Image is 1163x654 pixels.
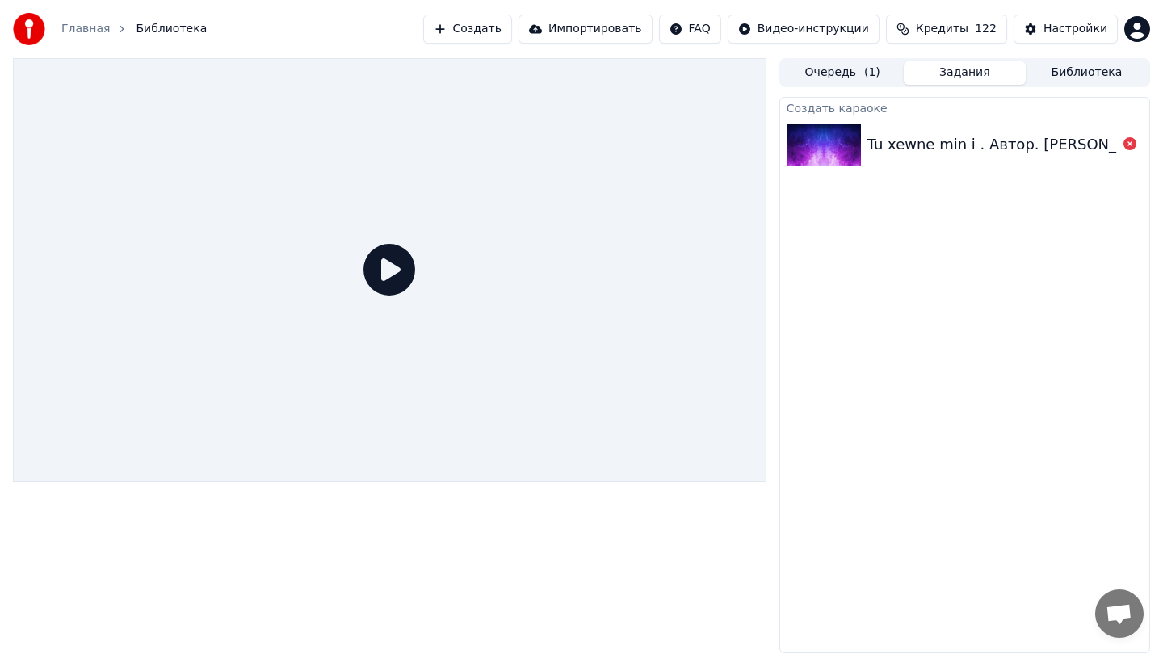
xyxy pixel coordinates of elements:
button: Очередь [782,61,904,85]
div: Открытый чат [1095,589,1144,638]
button: Настройки [1014,15,1118,44]
div: Создать караоке [780,98,1149,117]
span: Кредиты [916,21,968,37]
span: Библиотека [136,21,207,37]
button: Кредиты122 [886,15,1007,44]
span: ( 1 ) [864,65,880,81]
span: 122 [975,21,997,37]
button: Библиотека [1026,61,1148,85]
button: Импортировать [519,15,653,44]
div: Настройки [1043,21,1107,37]
button: Видео-инструкции [728,15,880,44]
nav: breadcrumb [61,21,207,37]
img: youka [13,13,45,45]
button: FAQ [659,15,721,44]
button: Задания [904,61,1026,85]
button: Создать [423,15,512,44]
a: Главная [61,21,110,37]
